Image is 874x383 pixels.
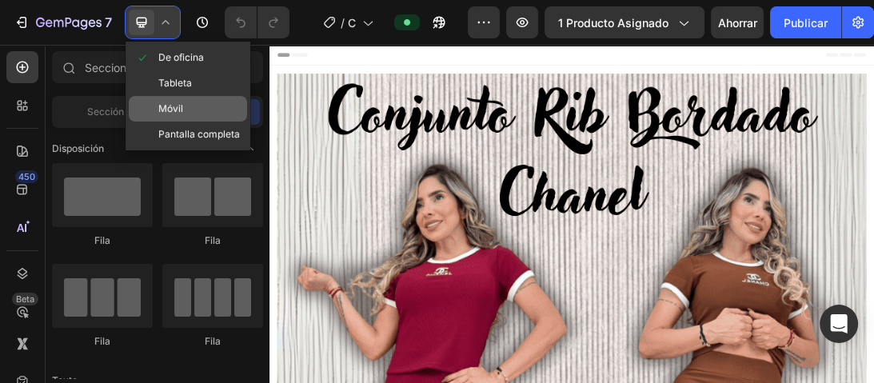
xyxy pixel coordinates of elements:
font: Sección [87,106,124,118]
font: 450 [18,171,35,182]
font: Beta [16,293,34,305]
font: Disposición [52,142,104,154]
font: Pantalla completa [158,128,240,140]
button: 1 producto asignado [545,6,704,38]
font: Móvil [158,102,183,114]
button: Publicar [770,6,841,38]
font: Publicar [784,16,828,30]
font: Fila [205,234,221,246]
iframe: Área de diseño [269,45,874,383]
div: Deshacer/Rehacer [225,6,289,38]
font: Fila [205,335,221,347]
span: Abrir con palanca [237,136,263,162]
font: De oficina [158,51,204,63]
font: 1 producto asignado [558,16,668,30]
button: Ahorrar [711,6,764,38]
font: / [341,16,345,30]
div: Abrir Intercom Messenger [820,305,858,343]
font: Tableta [158,77,192,89]
font: 7 [105,14,112,30]
font: Fila [94,234,110,246]
font: Fila [94,335,110,347]
button: 7 [6,6,119,38]
font: Ahorrar [718,16,757,30]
